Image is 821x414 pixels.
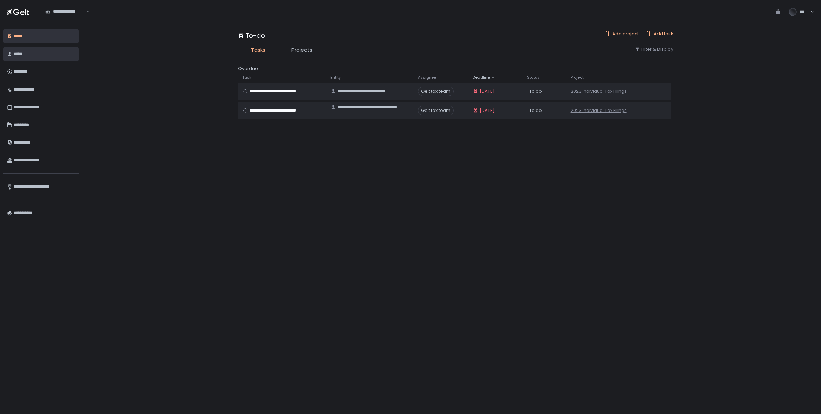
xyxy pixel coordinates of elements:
[635,46,673,52] button: Filter & Display
[647,31,673,37] button: Add task
[473,75,490,80] span: Deadline
[242,75,251,80] span: Task
[238,65,676,72] div: Overdue
[251,46,265,54] span: Tasks
[529,107,542,114] span: To do
[238,31,265,40] div: To-do
[330,75,341,80] span: Entity
[480,88,495,94] span: [DATE]
[418,106,454,115] span: Gelt tax team
[571,88,627,94] a: 2023 Individual Tax Filings
[571,75,584,80] span: Project
[529,88,542,94] span: To do
[291,46,312,54] span: Projects
[418,87,454,96] span: Gelt tax team
[480,107,495,114] span: [DATE]
[418,75,436,80] span: Assignee
[605,31,639,37] button: Add project
[527,75,540,80] span: Status
[41,4,89,19] div: Search for option
[571,107,627,114] a: 2023 Individual Tax Filings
